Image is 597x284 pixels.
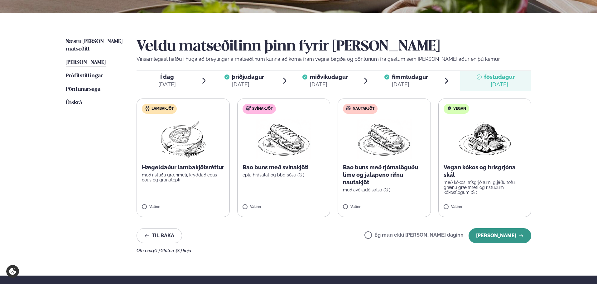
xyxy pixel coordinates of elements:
span: Svínakjöt [252,106,273,111]
div: [DATE] [484,81,515,88]
p: epla hrásalat og bbq sósu (G ) [243,172,325,177]
img: Panini.png [357,119,412,159]
img: pork.svg [246,106,251,111]
span: Nautakjöt [353,106,374,111]
a: Næstu [PERSON_NAME] matseðill [66,38,124,53]
div: Ofnæmi: [137,248,531,253]
div: [DATE] [232,81,264,88]
p: með ristuðu grænmeti, kryddað cous cous og granatepli [142,172,224,182]
img: Lamb-Meat.png [156,119,211,159]
h2: Veldu matseðilinn þinn fyrir [PERSON_NAME] [137,38,531,55]
a: [PERSON_NAME] [66,59,106,66]
img: Panini.png [256,119,311,159]
span: miðvikudagur [310,74,348,80]
div: [DATE] [392,81,428,88]
span: Næstu [PERSON_NAME] matseðill [66,39,123,52]
button: [PERSON_NAME] [469,228,531,243]
div: [DATE] [158,81,176,88]
span: Prófílstillingar [66,73,103,79]
a: Cookie settings [6,265,19,278]
span: [PERSON_NAME] [66,60,106,65]
span: fimmtudagur [392,74,428,80]
img: Lamb.svg [145,106,150,111]
button: Til baka [137,228,182,243]
p: Hægeldaður lambakjötsréttur [142,164,224,171]
p: með avókadó salsa (G ) [343,187,426,192]
a: Útskrá [66,99,82,107]
span: Pöntunarsaga [66,87,100,92]
p: Vinsamlegast hafðu í huga að breytingar á matseðlinum kunna að koma fram vegna birgða og pöntunum... [137,55,531,63]
span: Vegan [453,106,466,111]
div: [DATE] [310,81,348,88]
span: þriðjudagur [232,74,264,80]
p: Bao buns með svínakjöti [243,164,325,171]
p: Bao buns með rjómalöguðu lime og jalapeno rifnu nautakjöt [343,164,426,186]
span: (S ) Soja [176,248,191,253]
p: Vegan kókos og hrísgrjóna skál [444,164,526,179]
a: Prófílstillingar [66,72,103,80]
span: Útskrá [66,100,82,105]
span: Lambakjöt [152,106,174,111]
p: með kókos hrísgrjónum, gljáðu tofu, grænu grænmeti og ristuðum kókosflögum (S ) [444,180,526,195]
span: (G ) Glúten , [153,248,176,253]
img: Vegan.png [457,119,512,159]
span: Í dag [158,73,176,81]
span: föstudagur [484,74,515,80]
img: Vegan.svg [447,106,452,111]
a: Pöntunarsaga [66,86,100,93]
img: beef.svg [346,106,351,111]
